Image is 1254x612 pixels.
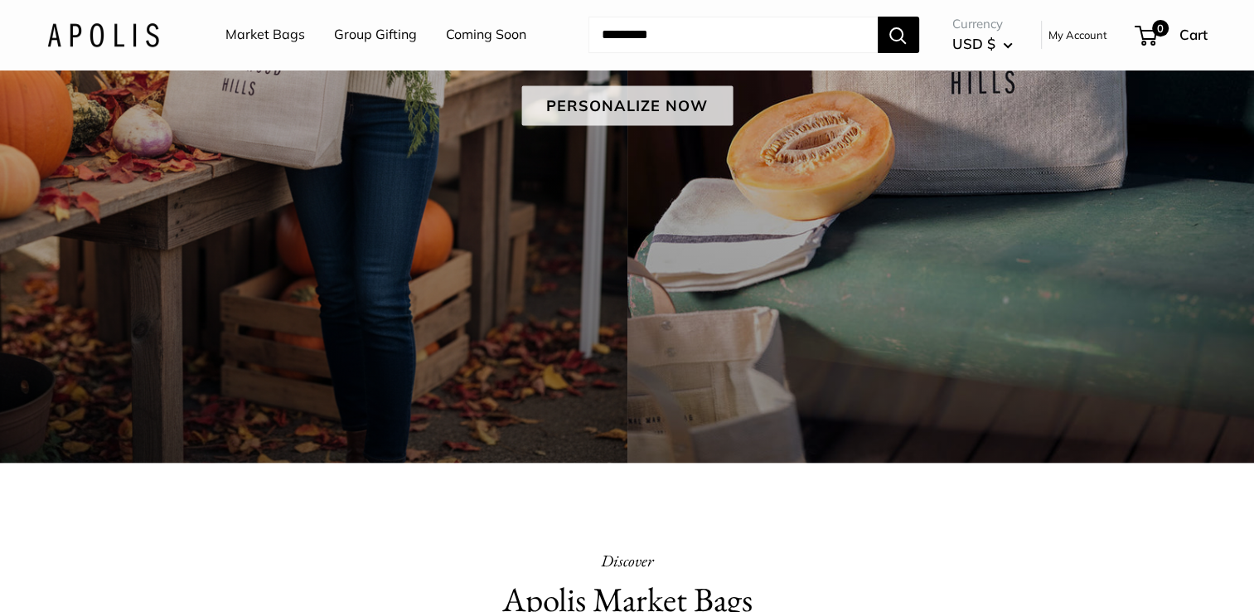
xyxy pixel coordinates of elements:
a: Coming Soon [446,22,526,47]
a: Personalize Now [521,86,733,126]
button: Search [878,17,919,53]
a: 0 Cart [1136,22,1208,48]
button: USD $ [952,31,1013,57]
a: My Account [1048,25,1107,45]
span: 0 [1151,20,1168,36]
a: Group Gifting [334,22,417,47]
span: USD $ [952,35,995,52]
p: Discover [337,546,918,576]
span: Cart [1179,26,1208,43]
input: Search... [588,17,878,53]
a: Market Bags [225,22,305,47]
img: Apolis [47,22,159,46]
span: Currency [952,12,1013,36]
